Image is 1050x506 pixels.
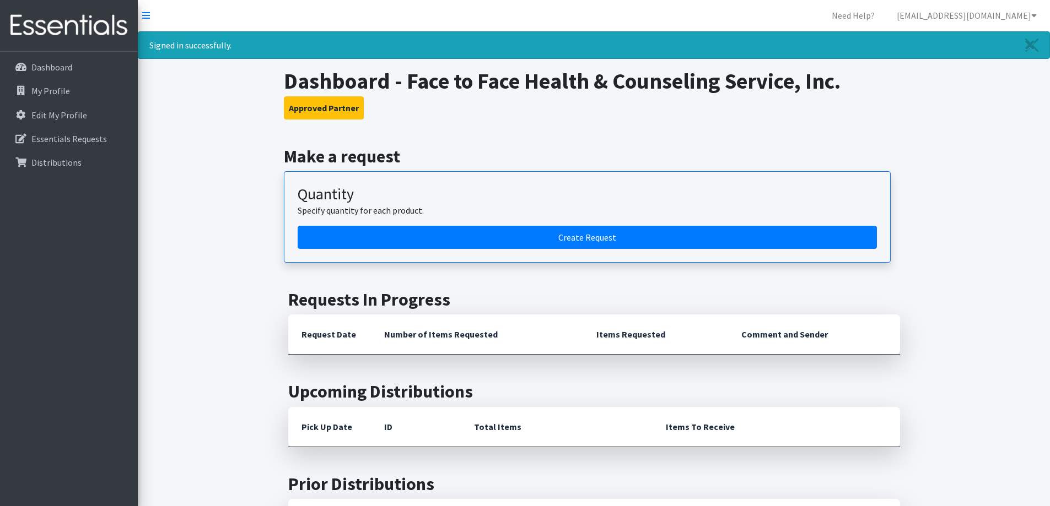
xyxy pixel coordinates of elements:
a: Distributions [4,151,133,173]
button: Approved Partner [284,96,364,119]
img: HumanEssentials [4,7,133,44]
th: Request Date [288,314,371,355]
a: Create a request by quantity [298,226,877,249]
p: Distributions [31,157,82,168]
p: My Profile [31,85,70,96]
th: Items Requested [583,314,728,355]
h3: Quantity [298,185,877,204]
p: Edit My Profile [31,110,87,121]
h2: Make a request [284,146,904,167]
a: Close [1014,32,1049,58]
a: My Profile [4,80,133,102]
h2: Requests In Progress [288,289,900,310]
a: [EMAIL_ADDRESS][DOMAIN_NAME] [888,4,1046,26]
p: Essentials Requests [31,133,107,144]
h2: Prior Distributions [288,474,900,494]
th: Comment and Sender [728,314,900,355]
th: ID [371,407,461,447]
p: Specify quantity for each product. [298,204,877,217]
p: Dashboard [31,62,72,73]
h1: Dashboard - Face to Face Health & Counseling Service, Inc. [284,68,904,94]
div: Signed in successfully. [138,31,1050,59]
a: Dashboard [4,56,133,78]
a: Need Help? [823,4,884,26]
th: Total Items [461,407,653,447]
th: Items To Receive [653,407,900,447]
th: Pick Up Date [288,407,371,447]
h2: Upcoming Distributions [288,381,900,402]
th: Number of Items Requested [371,314,584,355]
a: Edit My Profile [4,104,133,126]
a: Essentials Requests [4,128,133,150]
